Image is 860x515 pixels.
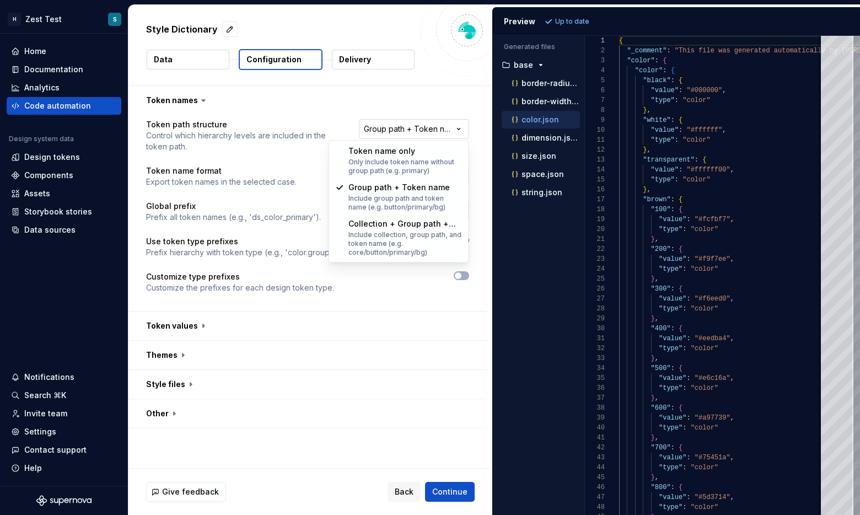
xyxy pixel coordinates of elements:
[348,219,456,239] span: Collection + Group path + Token name
[348,230,462,257] div: Include collection, group path, and token name (e.g. core/button/primary/bg)
[348,146,415,155] span: Token name only
[348,158,462,175] div: Only include token name without group path (e.g. primary)
[348,183,450,192] span: Group path + Token name
[348,194,462,212] div: Include group path and token name (e.g. button/primary/bg)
